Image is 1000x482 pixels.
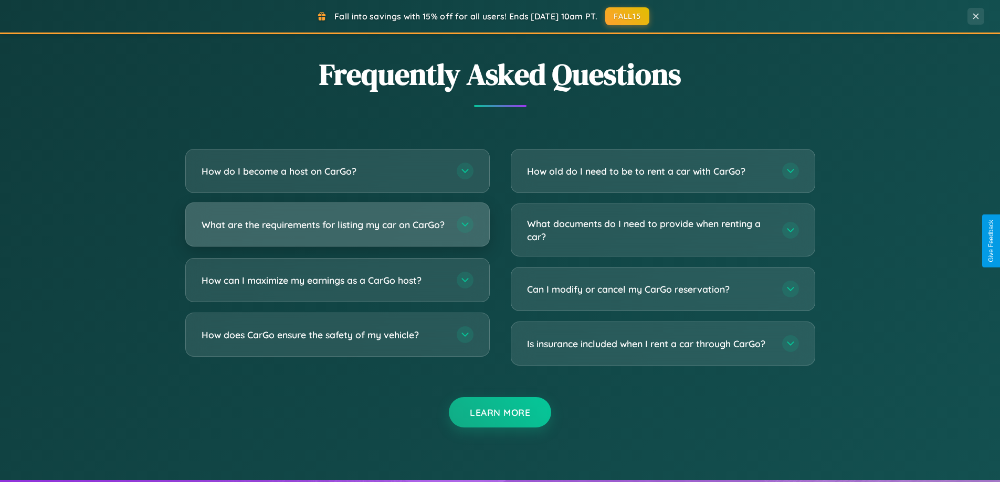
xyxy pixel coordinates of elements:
[202,328,446,341] h3: How does CarGo ensure the safety of my vehicle?
[449,397,551,427] button: Learn More
[527,165,772,178] h3: How old do I need to be to rent a car with CarGo?
[527,217,772,243] h3: What documents do I need to provide when renting a car?
[202,274,446,287] h3: How can I maximize my earnings as a CarGo host?
[605,7,649,25] button: FALL15
[987,220,995,262] div: Give Feedback
[527,283,772,296] h3: Can I modify or cancel my CarGo reservation?
[202,218,446,231] h3: What are the requirements for listing my car on CarGo?
[185,54,815,94] h2: Frequently Asked Questions
[527,337,772,350] h3: Is insurance included when I rent a car through CarGo?
[202,165,446,178] h3: How do I become a host on CarGo?
[334,11,597,22] span: Fall into savings with 15% off for all users! Ends [DATE] 10am PT.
